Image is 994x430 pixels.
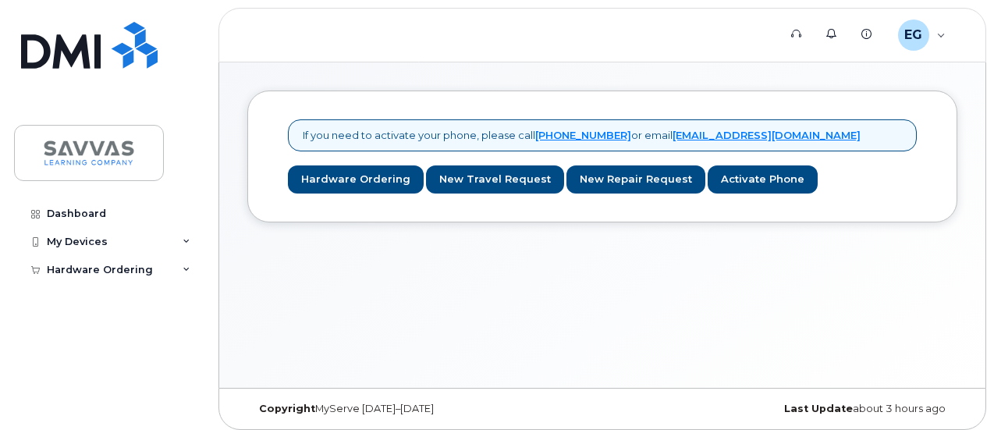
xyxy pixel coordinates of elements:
div: MyServe [DATE]–[DATE] [247,403,484,415]
a: New Travel Request [426,165,564,194]
a: Hardware Ordering [288,165,424,194]
a: [PHONE_NUMBER] [535,129,631,141]
strong: Last Update [784,403,853,414]
div: about 3 hours ago [721,403,957,415]
p: If you need to activate your phone, please call or email [303,128,861,143]
a: Activate Phone [708,165,818,194]
a: New Repair Request [566,165,705,194]
a: [EMAIL_ADDRESS][DOMAIN_NAME] [673,129,861,141]
strong: Copyright [259,403,315,414]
